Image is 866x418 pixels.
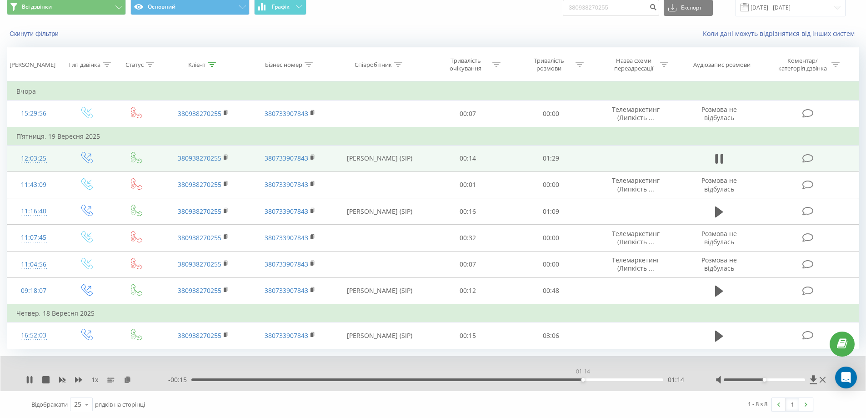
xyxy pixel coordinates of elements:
a: 1 [786,398,799,411]
div: 25 [74,400,81,409]
div: 11:43:09 [16,176,51,194]
span: Телемаркетинг (Липкість ... [612,176,660,193]
div: 15:29:56 [16,105,51,122]
a: 380938270255 [178,233,221,242]
a: 380938270255 [178,331,221,340]
div: 11:07:45 [16,229,51,247]
a: 380733907843 [265,233,308,242]
td: 00:12 [426,277,510,304]
span: Відображати [31,400,68,408]
a: 380733907843 [265,207,308,216]
td: 00:00 [510,101,593,127]
span: 1 x [91,375,98,384]
td: 00:48 [510,277,593,304]
td: [PERSON_NAME] (SIP) [333,198,426,225]
td: 00:15 [426,322,510,349]
div: Open Intercom Messenger [835,367,857,388]
a: 380733907843 [265,286,308,295]
span: Графік [272,4,290,10]
div: Коментар/категорія дзвінка [776,57,829,72]
div: 11:16:40 [16,202,51,220]
span: Всі дзвінки [22,3,52,10]
a: 380733907843 [265,180,308,189]
a: 380938270255 [178,180,221,189]
span: - 00:15 [168,375,191,384]
a: 380733907843 [265,331,308,340]
div: Accessibility label [762,378,766,382]
a: 380938270255 [178,260,221,268]
td: [PERSON_NAME] (SIP) [333,277,426,304]
a: 380733907843 [265,260,308,268]
div: 16:52:03 [16,327,51,344]
td: 00:01 [426,171,510,198]
a: 380938270255 [178,109,221,118]
a: 380733907843 [265,154,308,162]
button: Скинути фільтри [7,30,63,38]
span: Розмова не відбулась [701,176,737,193]
div: Бізнес номер [265,61,302,69]
span: Телемаркетинг (Липкість ... [612,105,660,122]
span: 01:14 [668,375,684,384]
span: рядків на сторінці [95,400,145,408]
td: 00:07 [426,101,510,127]
div: Співробітник [355,61,392,69]
div: 1 - 8 з 8 [748,399,767,408]
span: Розмова не відбулась [701,229,737,246]
a: 380733907843 [265,109,308,118]
a: 380938270255 [178,154,221,162]
div: Тривалість розмови [525,57,573,72]
div: Клієнт [188,61,205,69]
div: Аудіозапис розмови [693,61,751,69]
div: Тип дзвінка [68,61,100,69]
div: Accessibility label [581,378,585,382]
div: Статус [125,61,144,69]
div: [PERSON_NAME] [10,61,55,69]
td: Четвер, 18 Вересня 2025 [7,304,859,322]
td: 00:07 [426,251,510,277]
td: 00:14 [426,145,510,171]
span: Розмова не відбулась [701,105,737,122]
div: 11:04:56 [16,256,51,273]
div: Назва схеми переадресації [609,57,658,72]
td: [PERSON_NAME] (SIP) [333,322,426,349]
div: 01:14 [574,365,592,378]
td: Вчора [7,82,859,101]
div: 09:18:07 [16,282,51,300]
a: 380938270255 [178,286,221,295]
span: Розмова не відбулась [701,256,737,272]
td: 03:06 [510,322,593,349]
td: П’ятниця, 19 Вересня 2025 [7,127,859,146]
td: 01:29 [510,145,593,171]
td: 00:00 [510,171,593,198]
td: [PERSON_NAME] (SIP) [333,145,426,171]
td: 00:16 [426,198,510,225]
span: Телемаркетинг (Липкість ... [612,229,660,246]
td: 00:00 [510,225,593,251]
div: 12:03:25 [16,150,51,167]
td: 00:32 [426,225,510,251]
td: 01:09 [510,198,593,225]
td: 00:00 [510,251,593,277]
span: Телемаркетинг (Липкість ... [612,256,660,272]
div: Тривалість очікування [441,57,490,72]
a: Коли дані можуть відрізнятися вiд інших систем [703,29,859,38]
a: 380938270255 [178,207,221,216]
